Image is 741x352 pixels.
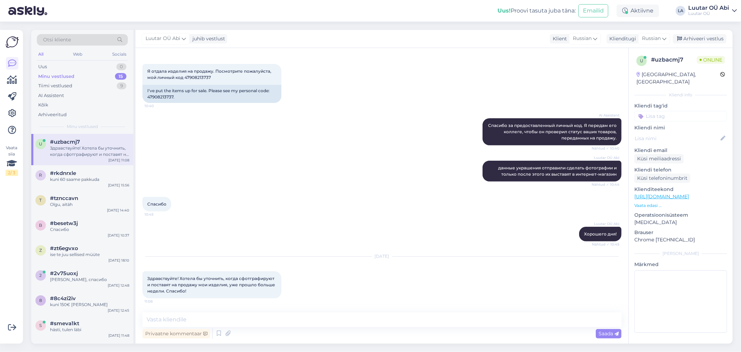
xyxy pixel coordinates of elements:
[6,145,18,176] div: Vaata siia
[50,295,76,302] span: #8c4zi2iv
[634,250,727,257] div: [PERSON_NAME]
[592,242,619,247] span: Nähtud ✓ 10:45
[634,166,727,174] p: Kliendi telefon
[111,50,128,59] div: Socials
[592,146,619,151] span: Nähtud ✓ 10:40
[6,35,19,49] img: Askly Logo
[108,258,129,263] div: [DATE] 18:10
[593,155,619,160] span: Luutar OÜ Abi
[642,35,661,42] span: Russian
[635,135,719,142] input: Lisa nimi
[673,34,726,43] div: Arhiveeri vestlus
[142,85,281,103] div: I've put the items up for sale. Please see my personal code: 47908213737.
[38,73,74,80] div: Minu vestlused
[688,5,737,16] a: Luutar OÜ AbiLuutar OÜ
[634,261,727,268] p: Märkmed
[50,139,80,145] span: #uzbacmj7
[578,4,608,17] button: Emailid
[108,333,129,338] div: [DATE] 11:48
[107,208,129,213] div: [DATE] 14:40
[38,102,48,109] div: Kõik
[50,145,129,158] div: Здравствуйте! Хотела бы уточнить, когда сфотграфируют и поставят на продажу мои изделия, уже прош...
[39,173,42,178] span: r
[497,7,511,14] b: Uus!
[115,73,126,80] div: 15
[634,219,727,226] p: [MEDICAL_DATA]
[108,233,129,238] div: [DATE] 10:37
[72,50,84,59] div: Web
[190,35,225,42] div: juhib vestlust
[142,253,621,259] div: [DATE]
[145,299,171,304] span: 11:08
[39,141,42,146] span: u
[38,82,72,89] div: Tiimi vestlused
[38,111,67,118] div: Arhiveeritud
[634,211,727,219] p: Operatsioonisüsteem
[50,226,129,233] div: Спасибо
[50,176,129,183] div: kuni 60 saame pakkuda
[67,123,98,130] span: Minu vestlused
[38,92,64,99] div: AI Assistent
[651,56,697,64] div: # uzbacmj7
[40,323,42,328] span: s
[497,7,576,15] div: Proovi tasuta juba täna:
[50,270,78,277] span: #2v75uoxj
[550,35,567,42] div: Klient
[6,170,18,176] div: 2 / 3
[640,58,643,63] span: u
[634,186,727,193] p: Klienditeekond
[50,195,78,201] span: #tznccavn
[617,5,659,17] div: Aktiivne
[599,330,619,337] span: Saada
[688,5,729,11] div: Luutar OÜ Abi
[43,36,71,43] span: Otsi kliente
[573,35,592,42] span: Russian
[50,302,129,308] div: kuni 150€ [PERSON_NAME]
[38,63,47,70] div: Uus
[488,123,618,141] span: Спасибо за предоставленный личный код. Я передам его коллеге, чтобы он проверил статус ваших това...
[108,183,129,188] div: [DATE] 15:56
[634,193,689,200] a: [URL][DOMAIN_NAME]
[676,6,685,16] div: LA
[607,35,636,42] div: Klienditugi
[50,320,79,327] span: #smeva1kt
[634,147,727,154] p: Kliendi email
[634,124,727,131] p: Kliendi nimi
[116,63,126,70] div: 0
[50,251,129,258] div: ise te juu sellised müüte
[39,298,42,303] span: 8
[634,202,727,209] p: Vaata edasi ...
[593,113,619,118] span: AI Assistent
[147,276,276,294] span: Здравствуйте! Хотела бы уточнить, когда сфотграфируют и поставят на продажу мои изделия, уже прош...
[108,158,129,163] div: [DATE] 11:08
[593,221,619,226] span: Luutar OÜ Abi
[145,212,171,217] span: 10:45
[584,231,617,237] span: Хорошего дня!
[146,35,180,42] span: Luutar OÜ Abi
[108,283,129,288] div: [DATE] 12:48
[50,277,129,283] div: [PERSON_NAME], спасибо
[39,223,42,228] span: b
[634,236,727,243] p: Chrome [TECHNICAL_ID]
[40,273,42,278] span: 2
[117,82,126,89] div: 9
[634,229,727,236] p: Brauser
[50,245,78,251] span: #zt6egvxo
[142,329,210,338] div: Privaatne kommentaar
[592,182,619,187] span: Nähtud ✓ 10:44
[688,11,729,16] div: Luutar OÜ
[50,327,129,333] div: hästi, tulen läbi
[50,170,76,176] span: #rkdnrxle
[50,201,129,208] div: Olgu, aitäh
[147,201,166,207] span: Спасибо
[40,198,42,203] span: t
[634,111,727,121] input: Lisa tag
[108,308,129,313] div: [DATE] 12:45
[498,165,618,177] span: данные украшения отправили сделать фотографии и только после этого их выставят в интернет-магазин
[634,174,690,183] div: Küsi telefoninumbrit
[634,102,727,110] p: Kliendi tag'id
[636,71,720,86] div: [GEOGRAPHIC_DATA], [GEOGRAPHIC_DATA]
[145,103,171,109] span: 10:40
[634,154,684,163] div: Küsi meiliaadressi
[634,92,727,98] div: Kliendi info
